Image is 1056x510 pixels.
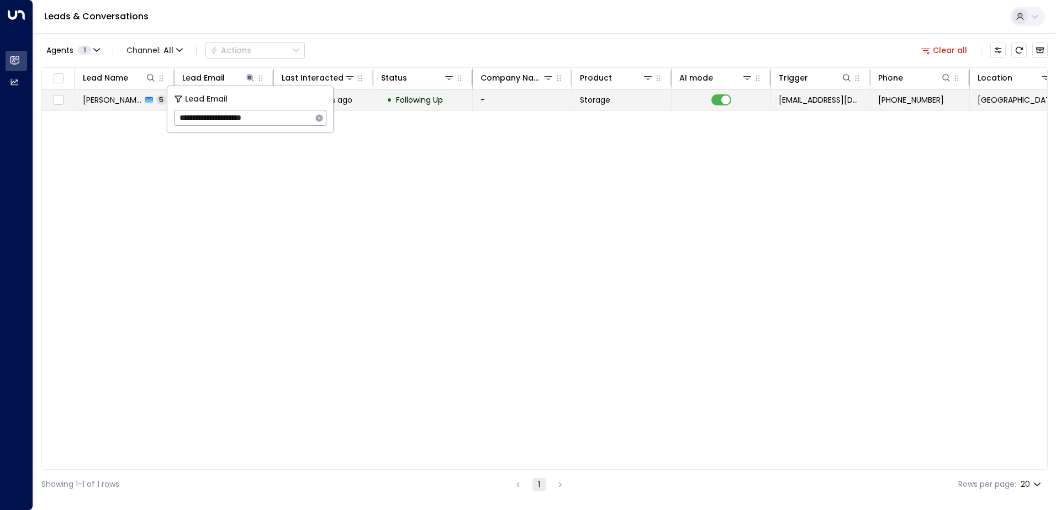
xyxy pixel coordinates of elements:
[396,94,443,105] span: Following Up
[878,71,952,84] div: Phone
[1011,42,1027,58] span: Refresh
[958,479,1016,490] label: Rows per page:
[679,71,713,84] div: AI mode
[44,10,149,23] a: Leads & Conversations
[163,46,173,55] span: All
[210,45,251,55] div: Actions
[182,71,225,84] div: Lead Email
[580,71,653,84] div: Product
[779,71,852,84] div: Trigger
[381,71,407,84] div: Status
[679,71,753,84] div: AI mode
[381,71,455,84] div: Status
[387,91,392,109] div: •
[473,89,572,110] td: -
[481,71,554,84] div: Company Name
[282,71,344,84] div: Last Interacted
[878,71,903,84] div: Phone
[51,72,65,86] span: Toggle select all
[1032,42,1048,58] button: Archived Leads
[185,93,228,105] span: Lead Email
[156,95,166,104] span: 5
[122,42,187,58] span: Channel:
[83,71,128,84] div: Lead Name
[46,46,73,54] span: Agents
[779,71,808,84] div: Trigger
[779,94,862,105] span: leads@space-station.co.uk
[511,477,567,491] nav: pagination navigation
[580,71,612,84] div: Product
[481,71,543,84] div: Company Name
[205,42,305,59] div: Button group with a nested menu
[978,71,1012,84] div: Location
[83,71,156,84] div: Lead Name
[990,42,1006,58] button: Customize
[122,42,187,58] button: Channel:All
[51,93,65,107] span: Toggle select row
[917,42,972,58] button: Clear all
[78,46,91,55] span: 1
[205,42,305,59] button: Actions
[878,94,944,105] span: +447769833667
[282,71,355,84] div: Last Interacted
[41,42,104,58] button: Agents1
[978,71,1052,84] div: Location
[83,94,142,105] span: Sara Aljaf
[1021,476,1043,492] div: 20
[580,94,610,105] span: Storage
[532,478,546,491] button: page 1
[182,71,256,84] div: Lead Email
[41,479,119,490] div: Showing 1-1 of 1 rows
